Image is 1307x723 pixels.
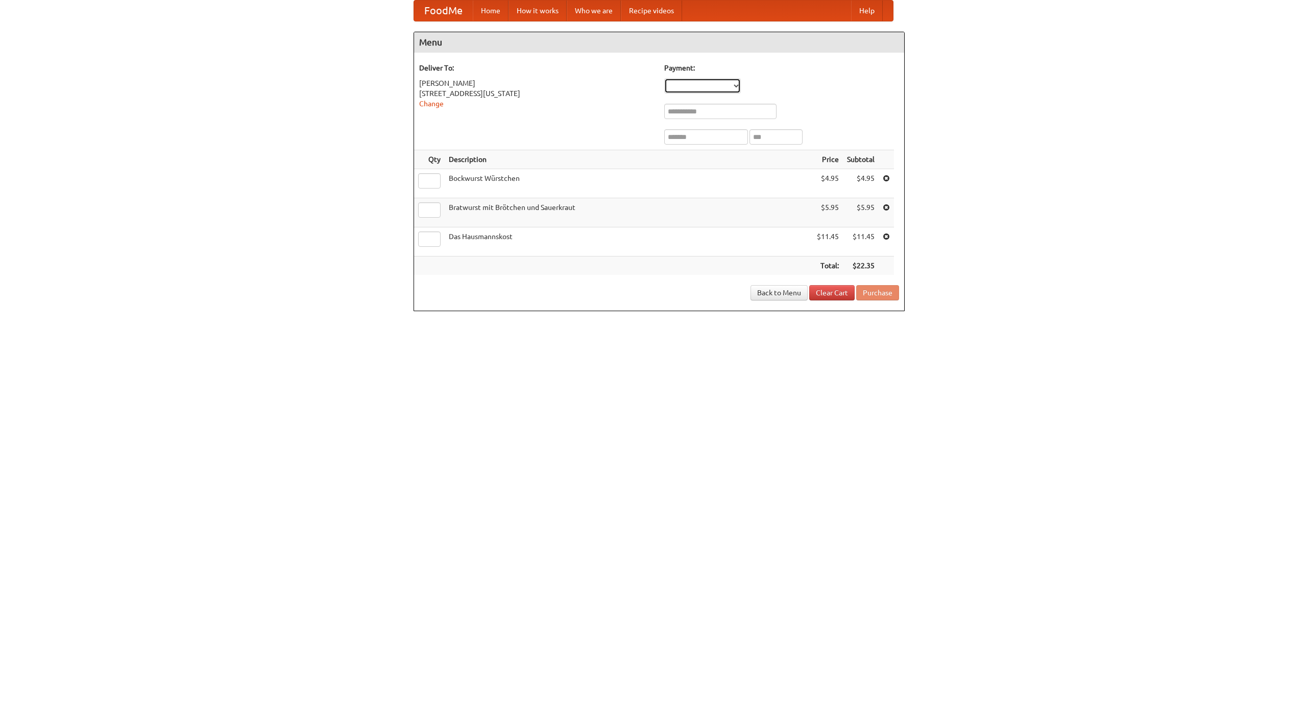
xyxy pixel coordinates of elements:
[813,169,843,198] td: $4.95
[445,169,813,198] td: Bockwurst Würstchen
[813,198,843,227] td: $5.95
[445,227,813,256] td: Das Hausmannskost
[843,227,879,256] td: $11.45
[445,150,813,169] th: Description
[843,150,879,169] th: Subtotal
[419,88,654,99] div: [STREET_ADDRESS][US_STATE]
[856,285,899,300] button: Purchase
[445,198,813,227] td: Bratwurst mit Brötchen und Sauerkraut
[851,1,883,21] a: Help
[751,285,808,300] a: Back to Menu
[843,198,879,227] td: $5.95
[567,1,621,21] a: Who we are
[813,256,843,275] th: Total:
[621,1,682,21] a: Recipe videos
[473,1,509,21] a: Home
[419,63,654,73] h5: Deliver To:
[419,100,444,108] a: Change
[843,169,879,198] td: $4.95
[664,63,899,73] h5: Payment:
[813,150,843,169] th: Price
[414,32,904,53] h4: Menu
[509,1,567,21] a: How it works
[843,256,879,275] th: $22.35
[414,1,473,21] a: FoodMe
[813,227,843,256] td: $11.45
[414,150,445,169] th: Qty
[419,78,654,88] div: [PERSON_NAME]
[809,285,855,300] a: Clear Cart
